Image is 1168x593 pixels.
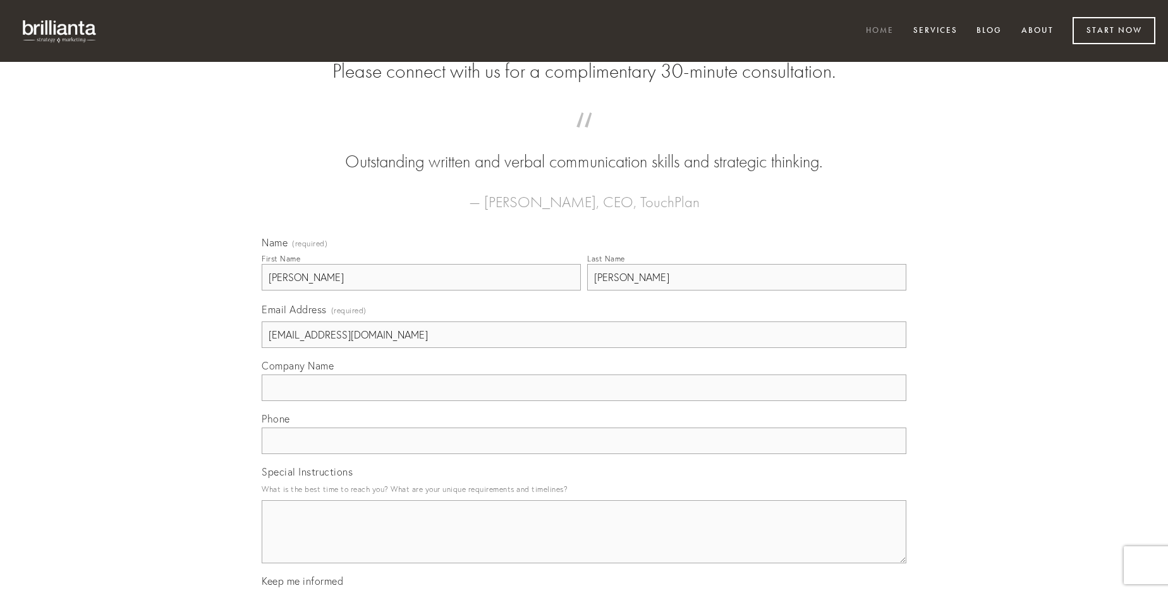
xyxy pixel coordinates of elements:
[587,254,625,263] div: Last Name
[858,21,902,42] a: Home
[292,240,327,248] span: (required)
[905,21,966,42] a: Services
[282,125,886,174] blockquote: Outstanding written and verbal communication skills and strategic thinking.
[262,481,906,498] p: What is the best time to reach you? What are your unique requirements and timelines?
[262,575,343,587] span: Keep me informed
[968,21,1010,42] a: Blog
[262,359,334,372] span: Company Name
[13,13,107,49] img: brillianta - research, strategy, marketing
[282,174,886,215] figcaption: — [PERSON_NAME], CEO, TouchPlan
[262,412,290,425] span: Phone
[262,236,288,249] span: Name
[1073,17,1155,44] a: Start Now
[282,125,886,150] span: “
[331,302,367,319] span: (required)
[262,465,353,478] span: Special Instructions
[262,303,327,316] span: Email Address
[262,254,300,263] div: First Name
[262,59,906,83] h2: Please connect with us for a complimentary 30-minute consultation.
[1013,21,1062,42] a: About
